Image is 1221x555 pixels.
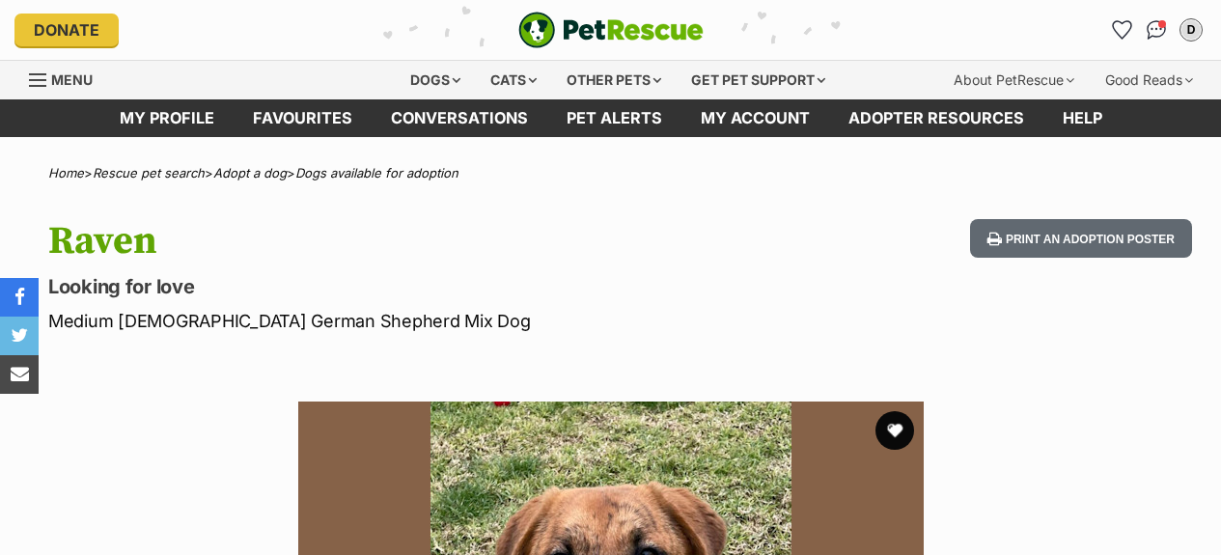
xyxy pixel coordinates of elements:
a: Dogs available for adoption [295,165,458,180]
a: Favourites [1106,14,1137,45]
div: Get pet support [678,61,839,99]
div: D [1181,20,1201,40]
a: Donate [14,14,119,46]
img: logo-e224e6f780fb5917bec1dbf3a21bbac754714ae5b6737aabdf751b685950b380.svg [518,12,704,48]
button: Print an adoption poster [970,219,1192,259]
a: Help [1043,99,1122,137]
div: About PetRescue [940,61,1088,99]
div: Dogs [397,61,474,99]
a: Pet alerts [547,99,681,137]
a: My profile [100,99,234,137]
a: conversations [372,99,547,137]
span: Menu [51,71,93,88]
div: Good Reads [1092,61,1207,99]
button: My account [1176,14,1207,45]
ul: Account quick links [1106,14,1207,45]
a: Adopt a dog [213,165,287,180]
a: Favourites [234,99,372,137]
img: chat-41dd97257d64d25036548639549fe6c8038ab92f7586957e7f3b1b290dea8141.svg [1147,20,1167,40]
a: PetRescue [518,12,704,48]
button: favourite [875,411,914,450]
a: Conversations [1141,14,1172,45]
a: Adopter resources [829,99,1043,137]
h1: Raven [48,219,746,264]
div: Cats [477,61,550,99]
a: Rescue pet search [93,165,205,180]
a: Home [48,165,84,180]
a: My account [681,99,829,137]
div: Other pets [553,61,675,99]
p: Medium [DEMOGRAPHIC_DATA] German Shepherd Mix Dog [48,308,746,334]
p: Looking for love [48,273,746,300]
a: Menu [29,61,106,96]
